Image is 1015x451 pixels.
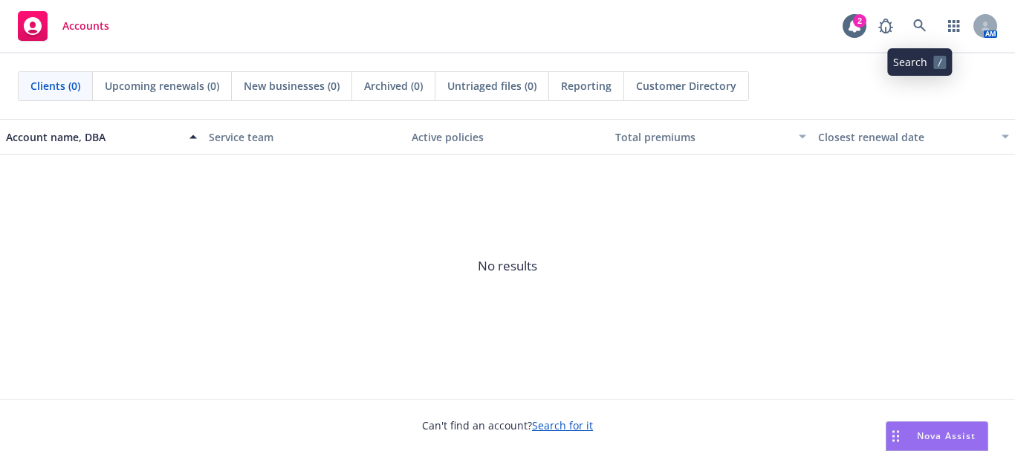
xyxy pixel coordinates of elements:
span: New businesses (0) [244,78,340,94]
span: Untriaged files (0) [447,78,536,94]
span: Upcoming renewals (0) [105,78,219,94]
a: Switch app [939,11,969,41]
div: Drag to move [886,422,905,450]
a: Search for it [532,418,593,432]
div: 2 [853,14,866,27]
span: Archived (0) [364,78,423,94]
span: Can't find an account? [422,418,593,433]
span: Customer Directory [636,78,736,94]
div: Closest renewal date [818,129,993,145]
span: Accounts [62,20,109,32]
div: Account name, DBA [6,129,181,145]
button: Nova Assist [886,421,988,451]
div: Active policies [412,129,603,145]
a: Report a Bug [871,11,901,41]
span: Reporting [561,78,612,94]
button: Total premiums [609,119,812,155]
button: Closest renewal date [812,119,1015,155]
span: Clients (0) [30,78,80,94]
span: Nova Assist [917,429,976,442]
a: Search [905,11,935,41]
div: Service team [209,129,400,145]
button: Active policies [406,119,609,155]
div: Total premiums [615,129,790,145]
a: Accounts [12,5,115,47]
button: Service team [203,119,406,155]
